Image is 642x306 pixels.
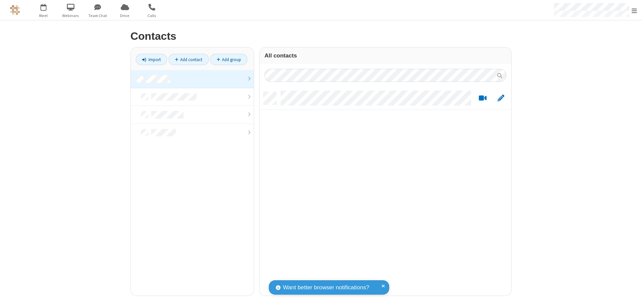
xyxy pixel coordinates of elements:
span: Want better browser notifications? [283,283,369,292]
div: grid [259,87,511,296]
span: Webinars [58,13,83,19]
span: Team Chat [85,13,110,19]
h3: All contacts [264,52,506,59]
a: Add group [210,54,247,65]
img: QA Selenium DO NOT DELETE OR CHANGE [10,5,20,15]
span: Drive [112,13,137,19]
button: Edit [494,94,507,103]
a: Add contact [169,54,209,65]
span: Calls [139,13,165,19]
button: Start a video meeting [476,94,489,103]
h2: Contacts [130,30,512,42]
iframe: Chat [625,289,637,301]
span: Meet [31,13,56,19]
a: Import [136,54,167,65]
